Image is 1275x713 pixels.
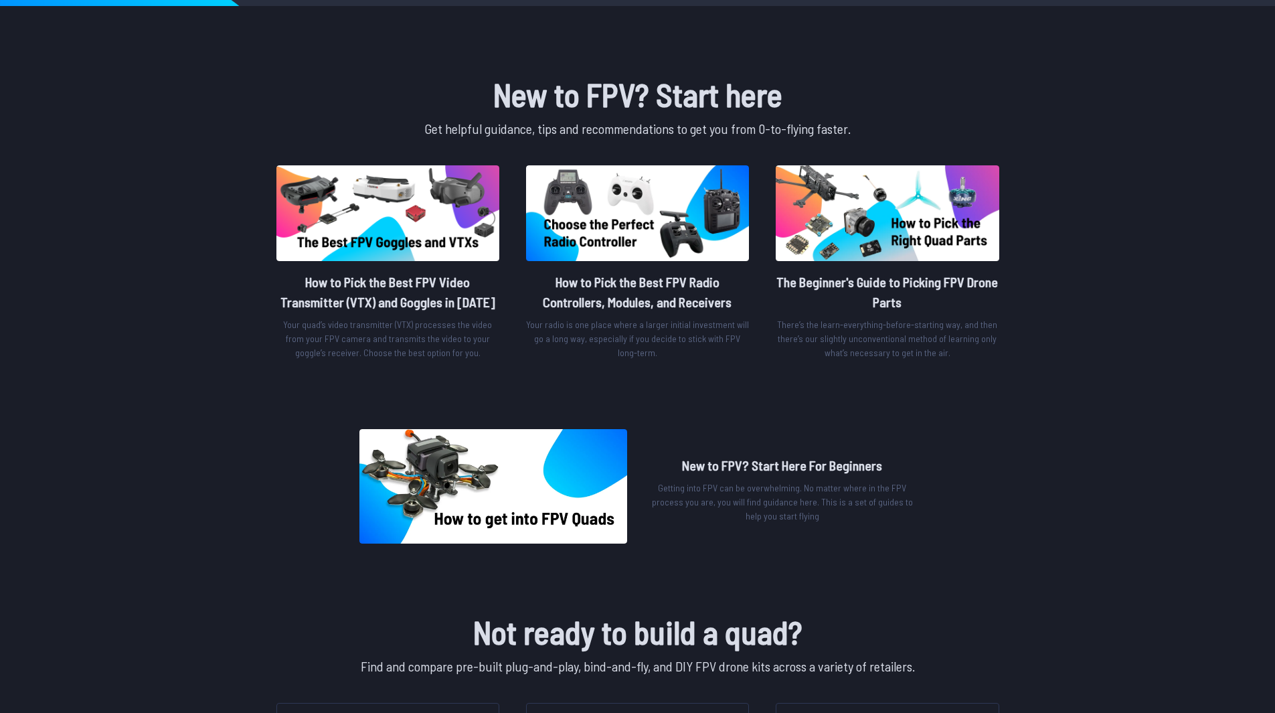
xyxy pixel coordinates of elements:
img: image of post [526,165,749,261]
h2: How to Pick the Best FPV Video Transmitter (VTX) and Goggles in [DATE] [276,272,499,312]
h1: New to FPV? Start here [274,70,1002,118]
p: Get helpful guidance, tips and recommendations to get you from 0-to-flying faster. [274,118,1002,139]
p: Your radio is one place where a larger initial investment will go a long way, especially if you d... [526,317,749,360]
img: image of post [776,165,999,261]
a: image of postHow to Pick the Best FPV Video Transmitter (VTX) and Goggles in [DATE]Your quad’s vi... [276,165,499,365]
p: Getting into FPV can be overwhelming. No matter where in the FPV process you are, you will find g... [649,481,916,523]
h2: New to FPV? Start Here For Beginners [649,455,916,475]
a: image of postHow to Pick the Best FPV Radio Controllers, Modules, and ReceiversYour radio is one ... [526,165,749,365]
img: image of post [359,429,627,544]
p: There’s the learn-everything-before-starting way, and then there’s our slightly unconventional me... [776,317,999,360]
h1: Not ready to build a quad? [274,608,1002,656]
p: Your quad’s video transmitter (VTX) processes the video from your FPV camera and transmits the vi... [276,317,499,360]
h2: The Beginner's Guide to Picking FPV Drone Parts [776,272,999,312]
p: Find and compare pre-built plug-and-play, bind-and-fly, and DIY FPV drone kits across a variety o... [274,656,1002,676]
a: image of postNew to FPV? Start Here For BeginnersGetting into FPV can be overwhelming. No matter ... [359,429,916,544]
a: image of postThe Beginner's Guide to Picking FPV Drone PartsThere’s the learn-everything-before-s... [776,165,999,365]
img: image of post [276,165,499,261]
h2: How to Pick the Best FPV Radio Controllers, Modules, and Receivers [526,272,749,312]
